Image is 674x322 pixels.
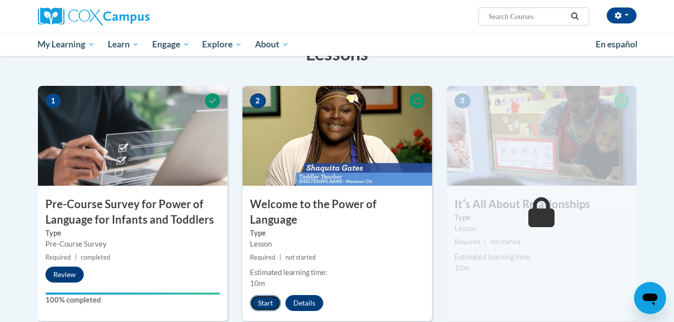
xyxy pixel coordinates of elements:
img: Course Image [38,86,227,186]
span: 1 [45,93,61,108]
span: 2 [250,93,266,108]
h3: Itʹs All About Relationships [447,197,637,212]
div: Lesson [250,239,425,250]
div: Estimated learning time: [250,267,425,278]
span: not started [285,254,316,261]
button: Review [45,267,84,283]
a: Cox Campus [38,7,227,25]
span: | [279,254,281,261]
button: Search [567,10,582,22]
img: Course Image [447,86,637,186]
span: completed [81,254,110,261]
label: Type [250,228,425,239]
span: Explore [202,38,242,50]
div: Estimated learning time: [454,252,629,263]
span: | [75,254,77,261]
a: About [248,33,295,56]
div: Main menu [23,33,652,56]
span: 10m [454,264,469,272]
button: Account Settings [607,7,637,23]
span: About [255,38,289,50]
span: Learn [108,38,139,50]
div: Lesson [454,223,629,234]
span: Engage [152,38,190,50]
div: Your progress [45,293,220,295]
span: | [484,238,486,246]
div: Pre-Course Survey [45,239,220,250]
span: En español [596,39,638,49]
input: Search Courses [487,10,567,22]
label: Type [45,228,220,239]
a: En español [589,34,644,55]
button: Start [250,295,281,311]
span: not started [490,238,520,246]
img: Course Image [242,86,432,186]
a: Explore [196,33,248,56]
img: Cox Campus [38,7,150,25]
span: My Learning [37,38,95,50]
span: 3 [454,93,470,108]
span: Required [250,254,275,261]
span: Required [454,238,480,246]
a: Engage [146,33,196,56]
label: 100% completed [45,295,220,306]
h3: Pre-Course Survey for Power of Language for Infants and Toddlers [38,197,227,228]
button: Details [285,295,323,311]
span: 10m [250,279,265,288]
a: My Learning [31,33,102,56]
span: Required [45,254,71,261]
iframe: Button to launch messaging window, conversation in progress [634,282,666,314]
a: Learn [101,33,146,56]
label: Type [454,212,629,223]
h3: Welcome to the Power of Language [242,197,432,228]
